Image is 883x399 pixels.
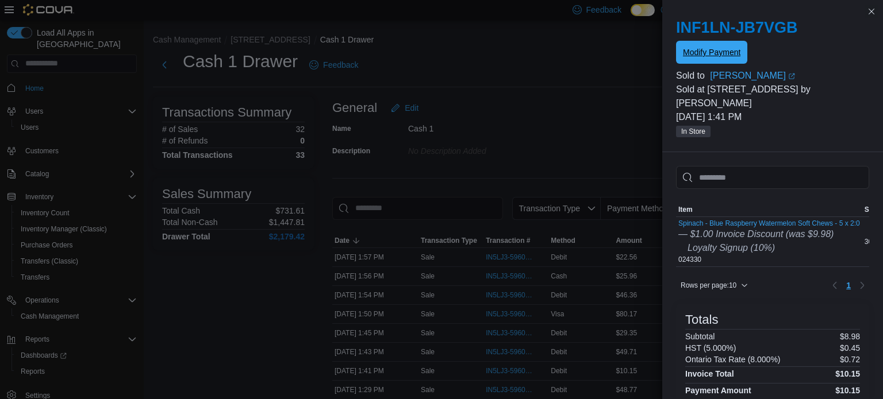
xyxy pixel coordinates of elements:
h4: $10.15 [835,369,860,378]
button: Page 1 of 1 [842,276,855,295]
h6: HST (5.000%) [685,343,736,352]
span: In Store [676,126,711,137]
button: Rows per page:10 [676,278,753,292]
h3: Totals [685,313,718,327]
h4: Payment Amount [685,386,751,395]
h6: Ontario Tax Rate (8.000%) [685,355,781,364]
span: Modify Payment [683,47,740,58]
p: [DATE] 1:41 PM [676,110,869,124]
svg: External link [788,73,795,80]
p: $8.98 [840,332,860,341]
h4: $10.15 [835,386,860,395]
button: Item [676,203,862,216]
h2: INF1LN-JB7VGB [676,18,869,37]
a: [PERSON_NAME]External link [710,69,869,83]
div: 024330 [678,219,860,264]
div: Sold to [676,69,708,83]
p: Sold at [STREET_ADDRESS] by [PERSON_NAME] [676,83,869,110]
i: Loyalty Signup (10%) [688,243,775,253]
button: Modify Payment [676,41,747,64]
button: Close this dialog [865,5,878,18]
button: Spinach - Blue Raspberry Watermelon Soft Chews - 5 x 2:0 [678,219,860,227]
button: Previous page [828,278,842,292]
h6: Subtotal [685,332,715,341]
button: Next page [855,278,869,292]
p: $0.72 [840,355,860,364]
input: This is a search bar. As you type, the results lower in the page will automatically filter. [676,166,869,189]
h4: Invoice Total [685,369,734,378]
span: Rows per page : 10 [681,281,736,290]
span: Item [678,205,693,214]
nav: Pagination for table: MemoryTable from EuiInMemoryTable [828,276,869,295]
span: 1 [846,280,851,291]
div: — $1.00 Invoice Discount (was $9.98) [678,227,860,241]
ul: Pagination for table: MemoryTable from EuiInMemoryTable [842,276,855,295]
span: SKU [865,205,879,214]
p: $0.45 [840,343,860,352]
span: In Store [681,126,705,137]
